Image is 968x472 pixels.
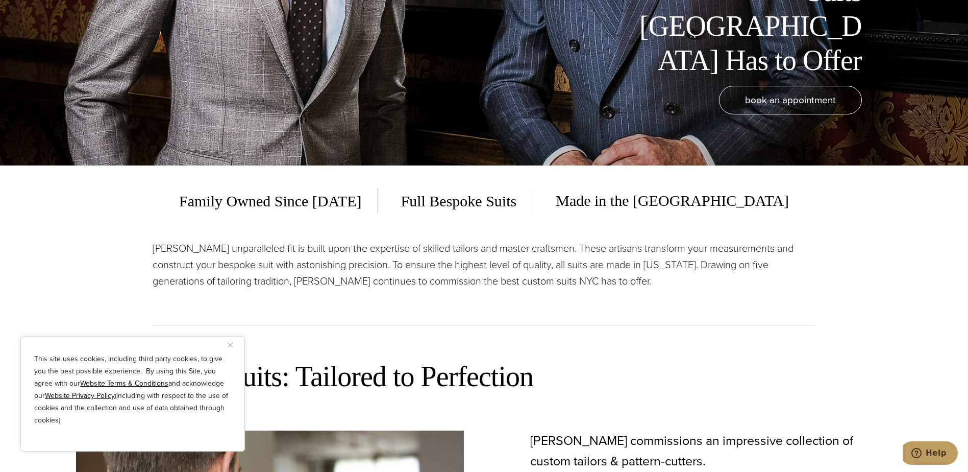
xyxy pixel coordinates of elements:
p: [PERSON_NAME] unparalleled fit is built upon the expertise of skilled tailors and master craftsme... [153,240,816,289]
img: Close [228,343,233,347]
span: Full Bespoke Suits [386,189,533,214]
a: Website Terms & Conditions [80,378,168,389]
a: book an appointment [719,86,862,114]
span: book an appointment [745,92,836,107]
span: Family Owned Since [DATE] [179,189,377,214]
p: [PERSON_NAME] commissions an impressive collection of custom tailors & pattern-cutters. [530,431,892,471]
p: This site uses cookies, including third party cookies, to give you the best possible experience. ... [34,353,231,427]
iframe: Opens a widget where you can chat to one of our agents [903,441,958,467]
span: Made in the [GEOGRAPHIC_DATA] [540,188,789,214]
a: Website Privacy Policy [45,390,115,401]
button: Close [228,339,240,351]
h2: Our Bespoke Suits: Tailored to Perfection [76,359,892,395]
